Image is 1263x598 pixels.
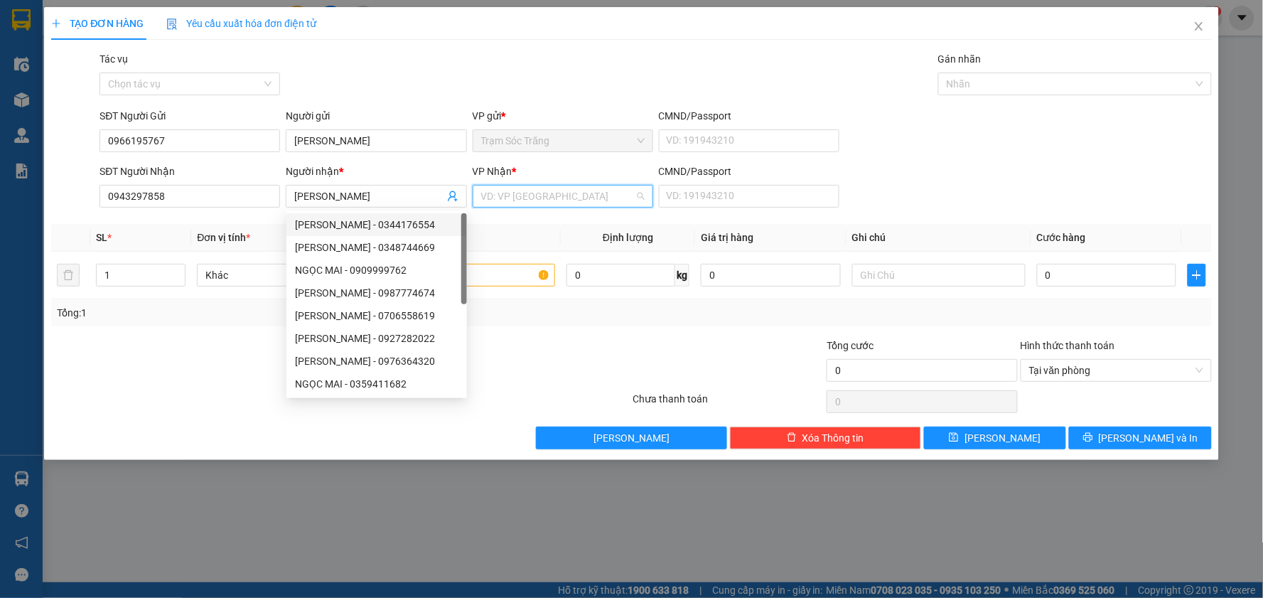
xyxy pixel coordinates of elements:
[51,18,61,28] span: plus
[208,31,270,44] span: [DATE]
[847,224,1031,252] th: Ghi chú
[675,264,689,287] span: kg
[1193,21,1205,32] span: close
[286,350,467,373] div: NGỌC MAI - 0976364320
[1188,269,1205,281] span: plus
[701,264,841,287] input: 0
[286,327,467,350] div: NGỌC MAI - 0927282022
[603,232,653,243] span: Định lượng
[166,18,316,29] span: Yêu cầu xuất hóa đơn điện tử
[57,264,80,287] button: delete
[536,427,727,449] button: [PERSON_NAME]
[6,98,146,150] span: Gửi:
[286,213,467,236] div: NGỌC MAI - 0344176554
[1037,232,1086,243] span: Cước hàng
[787,432,797,444] span: delete
[1099,430,1198,446] span: [PERSON_NAME] và In
[197,232,250,243] span: Đơn vị tính
[1069,427,1212,449] button: printer[PERSON_NAME] và In
[593,430,670,446] span: [PERSON_NAME]
[295,376,458,392] div: NGỌC MAI - 0359411682
[473,108,653,124] div: VP gửi
[295,285,458,301] div: [PERSON_NAME] - 0987774674
[964,430,1041,446] span: [PERSON_NAME]
[80,59,195,74] strong: PHIẾU GỬI HÀNG
[295,240,458,255] div: [PERSON_NAME] - 0348744669
[1188,264,1205,287] button: plus
[949,432,959,444] span: save
[286,304,467,327] div: TRẦN NGỌC MAI - 0706558619
[730,427,921,449] button: deleteXóa Thông tin
[286,259,467,282] div: NGỌC MAI - 0909999762
[57,305,488,321] div: Tổng: 1
[100,108,280,124] div: SĐT Người Gửi
[205,265,362,286] span: Khác
[286,373,467,395] div: NGỌC MAI - 0359411682
[295,353,458,369] div: [PERSON_NAME] - 0976364320
[295,308,458,324] div: [PERSON_NAME] - 0706558619
[1021,340,1115,351] label: Hình thức thanh toán
[166,18,178,30] img: icon
[701,232,753,243] span: Giá trị hàng
[447,191,458,202] span: user-add
[659,164,839,179] div: CMND/Passport
[89,8,186,38] strong: XE KHÁCH MỸ DUYÊN
[473,166,512,177] span: VP Nhận
[100,164,280,179] div: SĐT Người Nhận
[286,108,466,124] div: Người gửi
[1083,432,1093,444] span: printer
[802,430,864,446] span: Xóa Thông tin
[481,130,645,151] span: Trạm Sóc Trăng
[82,45,183,55] span: TP.HCM -SÓC TRĂNG
[938,53,982,65] label: Gán nhãn
[631,391,825,416] div: Chưa thanh toán
[51,18,144,29] span: TẠO ĐƠN HÀNG
[295,217,458,233] div: [PERSON_NAME] - 0344176554
[924,427,1067,449] button: save[PERSON_NAME]
[6,98,146,150] span: Trạm Sóc Trăng
[295,331,458,346] div: [PERSON_NAME] - 0927282022
[295,262,458,278] div: NGỌC MAI - 0909999762
[382,264,555,287] input: VD: Bàn, Ghế
[208,17,270,44] p: Ngày giờ in:
[1179,7,1219,47] button: Close
[827,340,874,351] span: Tổng cước
[659,108,839,124] div: CMND/Passport
[852,264,1026,287] input: Ghi Chú
[286,164,466,179] div: Người nhận
[286,282,467,304] div: NGỌC MAI - 0987774674
[96,232,107,243] span: SL
[1029,360,1203,381] span: Tại văn phòng
[100,53,128,65] label: Tác vụ
[286,236,467,259] div: NGỌC MAI - 0348744669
